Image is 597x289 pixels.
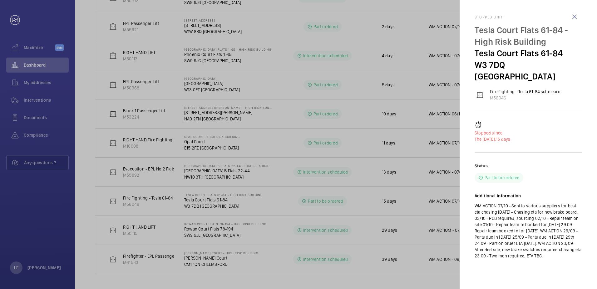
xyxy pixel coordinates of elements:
[475,136,582,142] p: 15 days
[475,193,582,199] h2: Additional information
[475,130,582,136] p: Stopped since
[475,15,582,19] h2: Stopped unit
[475,24,582,48] p: Tesla Court Flats 61-84 - High Risk Building
[475,59,582,82] p: W3 7DQ [GEOGRAPHIC_DATA]
[476,91,484,99] img: elevator.svg
[475,163,488,169] h2: Status
[490,95,560,101] p: M56046
[490,89,560,95] p: Fire Fighting - Tesla 61-84 schn euro
[475,48,582,59] p: Tesla Court Flats 61-84
[475,137,496,142] span: The [DATE],
[485,175,520,181] p: Part to be ordered
[475,203,582,259] p: WM ACTION 07/10 - Sent to various suppliers for best eta chasing [DATE] - Chasing eta for new bra...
